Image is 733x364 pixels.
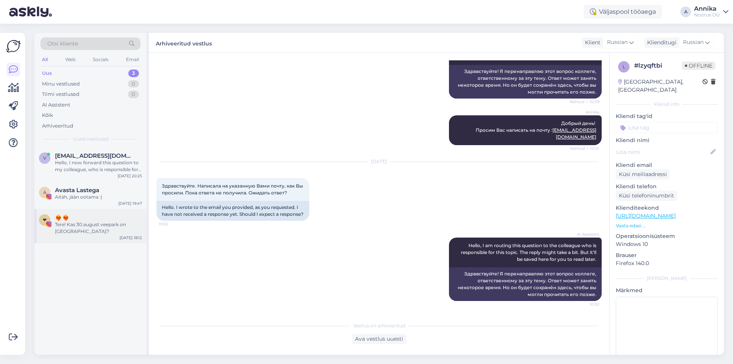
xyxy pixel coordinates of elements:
[694,6,728,18] a: AnnikaNoorus OÜ
[42,101,70,109] div: AI Assistent
[352,334,406,344] div: Ava vestlus uuesti
[42,80,80,88] div: Minu vestlused
[42,122,73,130] div: Arhiveeritud
[43,217,47,223] span: ❤
[40,55,49,65] div: All
[55,159,142,173] div: Hello, I now forward this question to my colleague, who is responsible for this. The reply will b...
[616,212,676,219] a: [URL][DOMAIN_NAME]
[616,101,718,108] div: Kliendi info
[118,201,142,206] div: [DATE] 19:47
[461,243,597,262] span: Hello, I am routing this question to the colleague who is responsible for this topic. The reply m...
[616,251,718,259] p: Brauser
[634,61,682,70] div: # lzyqftbi
[119,235,142,241] div: [DATE] 18:12
[570,146,599,151] span: Nähtud ✓ 10:41
[55,214,69,221] span: ❤️‍🔥❤️‍🔥
[683,38,704,47] span: Russian
[616,286,718,294] p: Märkmed
[55,221,142,235] div: Tere! Kas 30.august veepark on [GEOGRAPHIC_DATA]?
[449,267,602,301] div: Здравствуйте! Я перенаправляю этот вопрос коллеге, ответственному за эту тему. Ответ может занять...
[582,39,601,47] div: Klient
[616,169,670,180] div: Küsi meiliaadressi
[156,37,212,48] label: Arhiveeritud vestlus
[616,148,709,156] input: Lisa nimi
[694,12,720,18] div: Noorus OÜ
[42,70,52,77] div: Uus
[682,61,715,70] span: Offline
[118,173,142,179] div: [DATE] 20:25
[162,183,304,196] span: Здравствуйте. Написала на указанную Вами почту, как Вы просили. Пока ответа не получила. Ожидать ...
[128,91,139,98] div: 0
[584,5,662,19] div: Väljaspool tööaega
[616,161,718,169] p: Kliendi email
[694,6,720,12] div: Annika
[42,91,79,98] div: Tiimi vestlused
[55,194,142,201] div: Aitäh, jään ootama :)
[47,40,78,48] span: Otsi kliente
[476,120,596,140] span: Добрый день! Просим Вас написать на почту :
[618,78,702,94] div: [GEOGRAPHIC_DATA], [GEOGRAPHIC_DATA]
[616,275,718,282] div: [PERSON_NAME]
[616,112,718,120] p: Kliendi tag'id
[353,322,405,329] span: Vestlus on arhiveeritud
[128,80,139,88] div: 0
[157,201,309,221] div: Hello. I wrote to the email you provided, as you requested. I have not received a response yet. S...
[43,155,46,161] span: v
[616,183,718,191] p: Kliendi telefon
[43,189,47,195] span: A
[680,6,691,17] div: A
[616,204,718,212] p: Klienditeekond
[552,127,596,140] a: [EMAIL_ADDRESS][DOMAIN_NAME]
[570,99,599,105] span: Nähtud ✓ 10:39
[159,221,187,227] span: 10:52
[128,70,139,77] div: 3
[616,259,718,267] p: Firefox 140.0
[91,55,110,65] div: Socials
[616,191,677,201] div: Küsi telefoninumbrit
[6,39,21,53] img: Askly Logo
[73,136,108,142] span: Uued vestlused
[607,38,628,47] span: Russian
[623,64,625,70] span: l
[55,152,134,159] span: vassiljevajelena@inbox.ru
[571,231,599,237] span: AI Assistent
[449,65,602,99] div: Здравствуйте! Я перенаправляю этот вопрос коллеге, ответственному за эту тему. Ответ может занять...
[64,55,77,65] div: Web
[55,187,99,194] span: Avasta Lastega
[616,240,718,248] p: Windows 10
[157,158,602,165] div: [DATE]
[571,109,599,115] span: Annika
[616,222,718,229] p: Vaata edasi ...
[42,112,53,119] div: Kõik
[616,136,718,144] p: Kliendi nimi
[616,122,718,133] input: Lisa tag
[644,39,676,47] div: Klienditugi
[124,55,140,65] div: Email
[616,232,718,240] p: Operatsioonisüsteem
[571,301,599,307] span: 10:53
